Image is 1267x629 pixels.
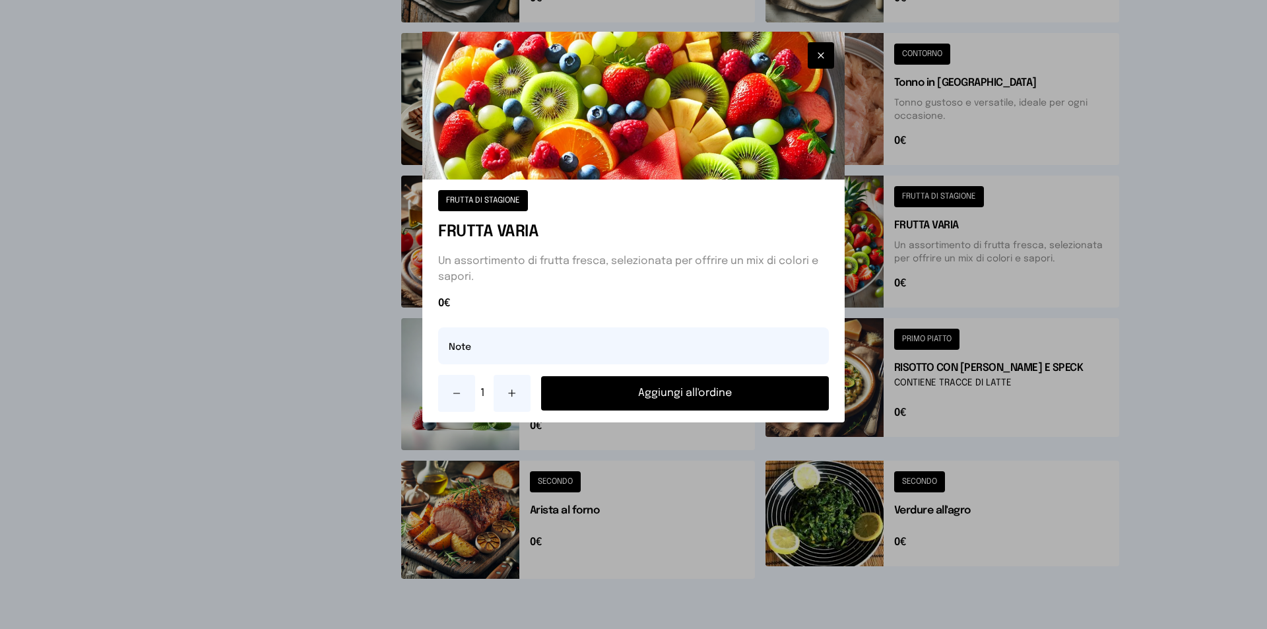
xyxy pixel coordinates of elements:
[541,376,829,411] button: Aggiungi all'ordine
[438,253,829,285] p: Un assortimento di frutta fresca, selezionata per offrire un mix di colori e sapori.
[438,222,829,243] h1: FRUTTA VARIA
[480,385,488,401] span: 1
[422,32,845,180] img: FRUTTA VARIA
[438,190,528,211] button: FRUTTA DI STAGIONE
[438,296,829,312] span: 0€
